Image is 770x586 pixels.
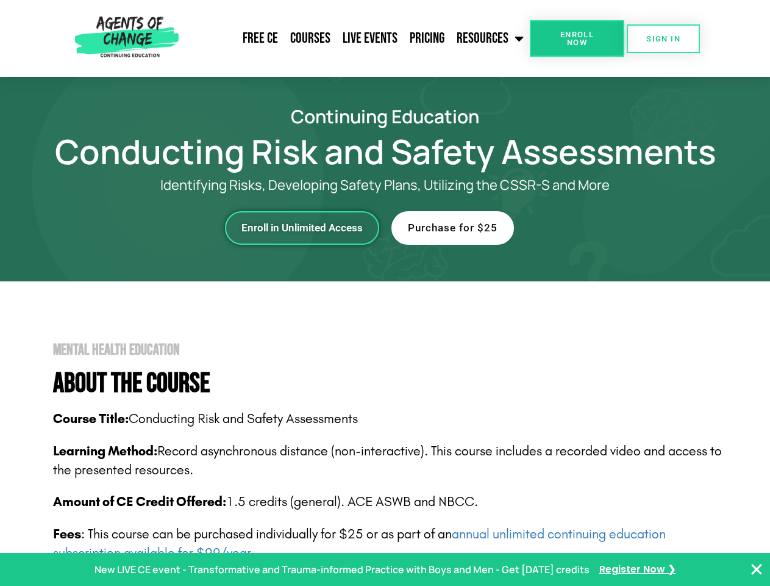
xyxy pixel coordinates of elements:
button: Close Banner [749,562,764,577]
p: Identifying Risks, Developing Safety Plans, Utilizing the CSSR-S and More [87,178,684,193]
a: Purchase for $25 [391,211,514,245]
span: SIGN IN [646,35,680,43]
a: Enroll in Unlimited Access [225,211,379,245]
span: Enroll in Unlimited Access [241,223,363,233]
span: : This course can be purchased individually for $25 or as part of an [53,526,666,561]
a: Live Events [337,23,404,54]
p: New LIVE CE event - Transformative and Trauma-informed Practice with Boys and Men - Get [DATE] cr... [94,561,590,579]
a: Free CE [237,23,284,54]
p: Conducting Risk and Safety Assessments [53,410,733,429]
span: Enroll Now [549,31,605,46]
b: Learning Method: [53,443,157,459]
a: SIGN IN [627,24,700,53]
a: Pricing [404,23,451,54]
h2: Mental Health Education [53,342,733,358]
p: 1.5 credits (general). ACE ASWB and NBCC. [53,493,733,512]
a: Enroll Now [530,20,624,57]
span: Fees [53,526,81,542]
h1: Conducting Risk and Safety Assessments [38,137,733,165]
a: Register Now ❯ [599,561,676,579]
nav: Menu [184,23,530,54]
span: Amount of CE Credit Offered: [53,494,226,510]
a: Resources [451,23,530,54]
h4: About The Course [53,370,733,397]
h2: Continuing Education [38,107,733,125]
a: Courses [284,23,337,54]
p: Record asynchronous distance (non-interactive). This course includes a recorded video and access ... [53,442,733,480]
span: Purchase for $25 [408,223,497,233]
b: Course Title: [53,411,129,427]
